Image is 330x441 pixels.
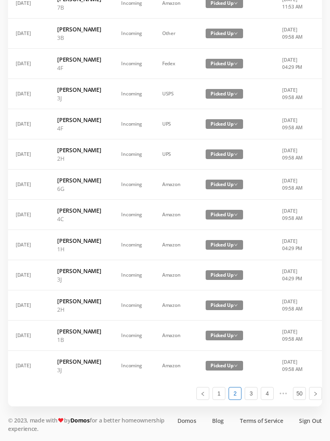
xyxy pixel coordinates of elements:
[111,79,152,109] td: Incoming
[152,351,196,381] td: Amazon
[57,154,101,163] p: 2H
[152,260,196,290] td: Amazon
[111,200,152,230] td: Incoming
[111,351,152,381] td: Incoming
[6,79,47,109] td: [DATE]
[206,331,243,340] span: Picked Up
[206,180,243,189] span: Picked Up
[6,351,47,381] td: [DATE]
[57,184,101,193] p: 6G
[152,139,196,170] td: UPS
[152,290,196,321] td: Amazon
[240,416,283,425] a: Terms of Service
[152,200,196,230] td: Amazon
[57,25,101,33] h6: [PERSON_NAME]
[57,236,101,245] h6: [PERSON_NAME]
[152,19,196,49] td: Other
[212,416,224,425] a: Blog
[57,206,101,215] h6: [PERSON_NAME]
[111,170,152,200] td: Incoming
[152,79,196,109] td: USPS
[206,240,243,250] span: Picked Up
[206,149,243,159] span: Picked Up
[6,19,47,49] td: [DATE]
[57,64,101,72] p: 4F
[57,3,101,12] p: 7B
[272,260,314,290] td: [DATE] 04:29 PM
[206,270,243,280] span: Picked Up
[6,290,47,321] td: [DATE]
[57,146,101,154] h6: [PERSON_NAME]
[57,267,101,275] h6: [PERSON_NAME]
[6,49,47,79] td: [DATE]
[206,89,243,99] span: Picked Up
[111,290,152,321] td: Incoming
[57,245,101,253] p: 1H
[111,230,152,260] td: Incoming
[57,176,101,184] h6: [PERSON_NAME]
[272,200,314,230] td: [DATE] 09:58 AM
[272,290,314,321] td: [DATE] 09:58 AM
[152,230,196,260] td: Amazon
[245,387,257,400] a: 3
[299,416,322,425] a: Sign Out
[6,109,47,139] td: [DATE]
[206,29,243,38] span: Picked Up
[309,387,322,400] li: Next Page
[277,387,290,400] span: •••
[272,139,314,170] td: [DATE] 09:58 AM
[70,416,90,424] a: Domos
[261,387,273,400] a: 4
[57,335,101,344] p: 1B
[234,213,238,217] i: icon: down
[111,260,152,290] td: Incoming
[234,31,238,35] i: icon: down
[57,305,101,314] p: 2H
[152,321,196,351] td: Amazon
[8,416,169,433] p: © 2023, made with by for a better homeownership experience.
[206,210,243,219] span: Picked Up
[111,19,152,49] td: Incoming
[313,391,318,396] i: icon: right
[57,275,101,284] p: 3J
[57,357,101,366] h6: [PERSON_NAME]
[152,49,196,79] td: Fedex
[57,116,101,124] h6: [PERSON_NAME]
[6,321,47,351] td: [DATE]
[57,297,101,305] h6: [PERSON_NAME]
[234,92,238,96] i: icon: down
[234,243,238,247] i: icon: down
[293,387,305,400] a: 50
[234,62,238,66] i: icon: down
[152,170,196,200] td: Amazon
[272,321,314,351] td: [DATE] 09:58 AM
[6,200,47,230] td: [DATE]
[57,85,101,94] h6: [PERSON_NAME]
[206,361,243,371] span: Picked Up
[177,416,196,425] a: Domos
[272,351,314,381] td: [DATE] 09:58 AM
[57,366,101,374] p: 3J
[272,170,314,200] td: [DATE] 09:58 AM
[57,215,101,223] p: 4C
[57,33,101,42] p: 3B
[293,387,306,400] li: 50
[213,387,225,400] a: 1
[206,300,243,310] span: Picked Up
[57,94,101,102] p: 3J
[234,182,238,186] i: icon: down
[234,333,238,337] i: icon: down
[234,273,238,277] i: icon: down
[206,59,243,68] span: Picked Up
[6,139,47,170] td: [DATE]
[229,387,241,400] li: 2
[6,170,47,200] td: [DATE]
[200,391,205,396] i: icon: left
[6,260,47,290] td: [DATE]
[111,139,152,170] td: Incoming
[57,55,101,64] h6: [PERSON_NAME]
[152,109,196,139] td: UPS
[57,327,101,335] h6: [PERSON_NAME]
[234,303,238,307] i: icon: down
[6,230,47,260] td: [DATE]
